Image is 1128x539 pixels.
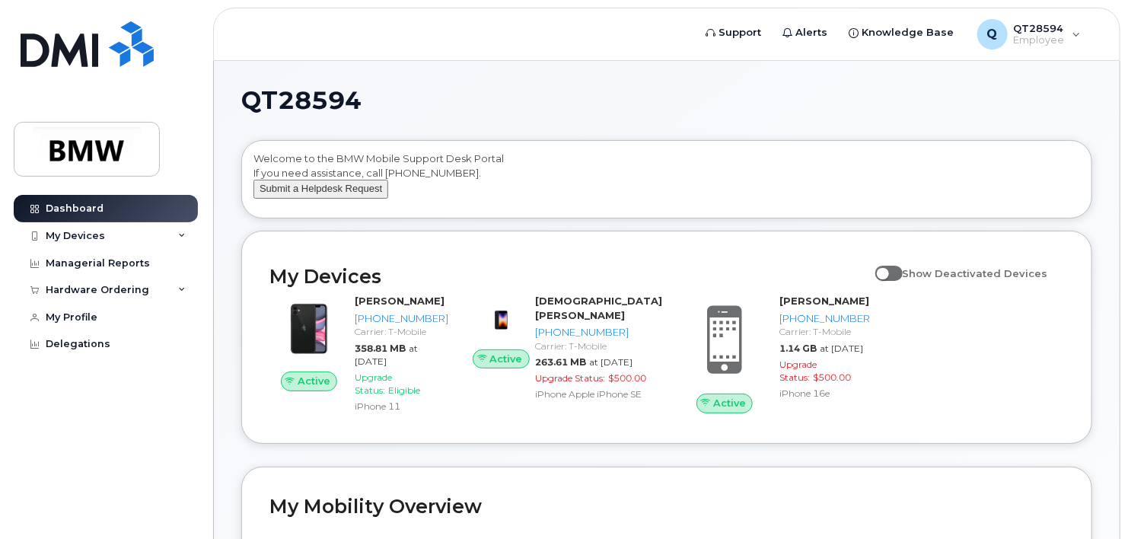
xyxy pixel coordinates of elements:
[241,89,362,112] span: QT28594
[269,294,454,416] a: Active[PERSON_NAME][PHONE_NUMBER]Carrier: T-Mobile358.81 MBat [DATE]Upgrade Status:EligibleiPhone 11
[820,343,863,354] span: at [DATE]
[269,495,1064,518] h2: My Mobility Overview
[355,400,448,413] div: iPhone 11
[713,396,746,410] span: Active
[779,325,873,338] div: Carrier: T-Mobile
[779,295,869,307] strong: [PERSON_NAME]
[779,359,817,383] span: Upgrade Status:
[253,151,1080,212] div: Welcome to the BMW Mobile Support Desk Portal If you need assistance, call [PHONE_NUMBER].
[355,295,445,307] strong: [PERSON_NAME]
[355,372,392,396] span: Upgrade Status:
[536,372,606,384] span: Upgrade Status:
[609,372,647,384] span: $500.00
[269,265,868,288] h2: My Devices
[355,343,406,354] span: 358.81 MB
[388,384,420,396] span: Eligible
[253,180,388,199] button: Submit a Helpdesk Request
[253,182,388,194] a: Submit a Helpdesk Request
[473,294,658,403] a: Active[DEMOGRAPHIC_DATA][PERSON_NAME][PHONE_NUMBER]Carrier: T-Mobile263.61 MBat [DATE]Upgrade Sta...
[590,356,633,368] span: at [DATE]
[779,387,873,400] div: iPhone 16e
[536,356,587,368] span: 263.61 MB
[485,301,518,334] img: image20231002-3703462-10zne2t.jpeg
[282,301,336,356] img: iPhone_11.jpg
[813,372,851,383] span: $500.00
[875,259,887,271] input: Show Deactivated Devices
[355,343,418,367] span: at [DATE]
[536,295,663,321] strong: [DEMOGRAPHIC_DATA][PERSON_NAME]
[298,374,330,388] span: Active
[676,294,861,413] a: Active[PERSON_NAME][PHONE_NUMBER]Carrier: T-Mobile1.14 GBat [DATE]Upgrade Status:$500.00iPhone 16e
[903,267,1048,279] span: Show Deactivated Devices
[536,388,663,400] div: iPhone Apple iPhone SE
[490,352,523,366] span: Active
[355,311,448,326] div: [PHONE_NUMBER]
[536,340,663,352] div: Carrier: T-Mobile
[1062,473,1117,528] iframe: Messenger Launcher
[355,325,448,338] div: Carrier: T-Mobile
[779,343,817,354] span: 1.14 GB
[779,311,873,326] div: [PHONE_NUMBER]
[536,325,663,340] div: [PHONE_NUMBER]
